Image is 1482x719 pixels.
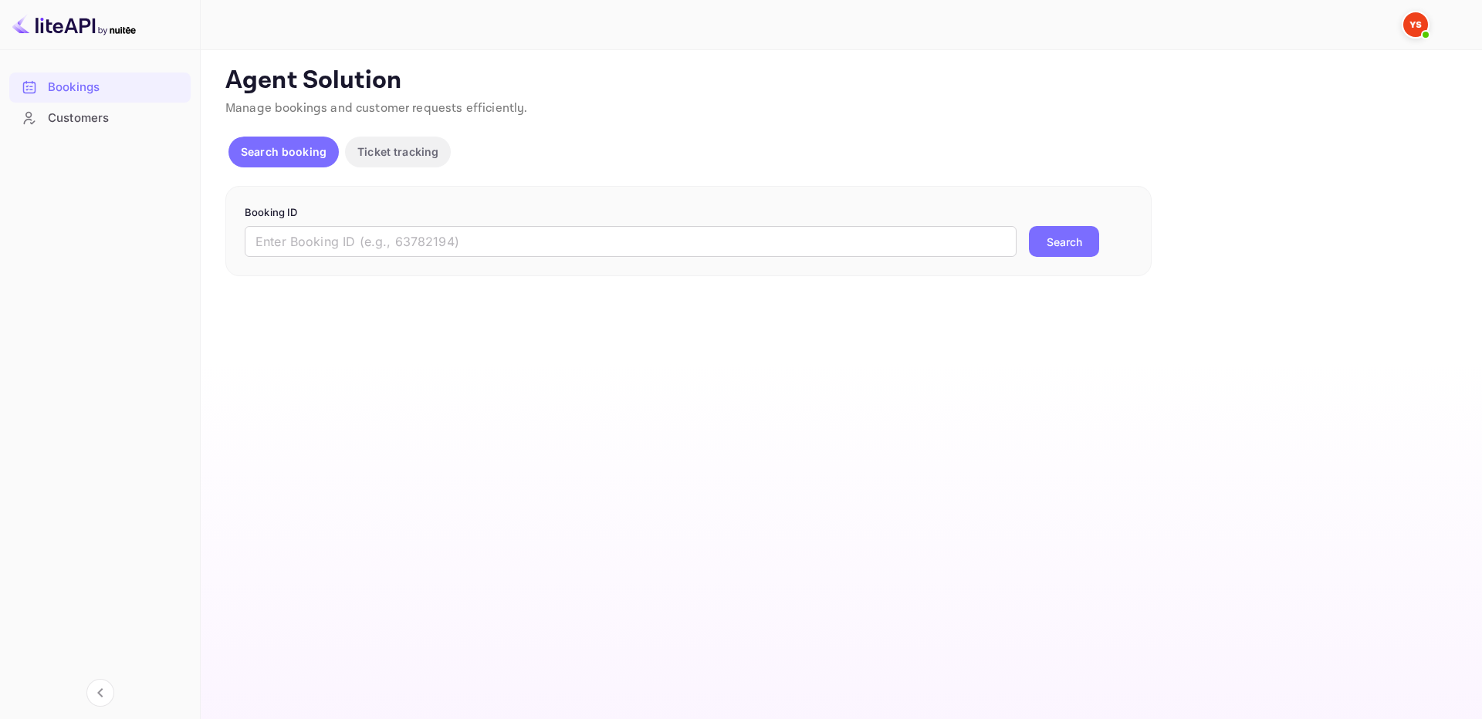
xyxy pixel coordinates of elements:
input: Enter Booking ID (e.g., 63782194) [245,226,1017,257]
a: Bookings [9,73,191,101]
img: LiteAPI logo [12,12,136,37]
p: Ticket tracking [357,143,438,160]
div: Bookings [9,73,191,103]
div: Customers [48,110,183,127]
div: Customers [9,103,191,133]
button: Collapse navigation [86,679,114,707]
img: Yandex Support [1403,12,1428,37]
p: Booking ID [245,205,1132,221]
button: Search [1029,226,1099,257]
span: Manage bookings and customer requests efficiently. [225,100,528,116]
div: Bookings [48,79,183,96]
p: Search booking [241,143,327,160]
a: Customers [9,103,191,132]
p: Agent Solution [225,66,1454,96]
